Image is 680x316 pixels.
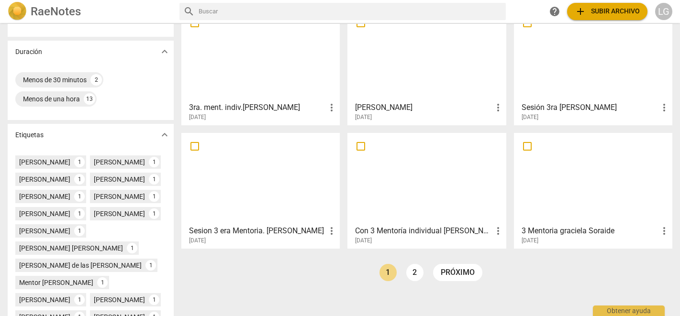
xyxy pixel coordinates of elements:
[149,174,159,185] div: 1
[8,2,27,21] img: Logo
[522,102,658,113] h3: Sesión 3ra mentoría Hoty
[183,6,195,17] span: search
[19,209,70,218] div: [PERSON_NAME]
[658,102,670,113] span: more_vert
[84,93,95,105] div: 13
[19,295,70,305] div: [PERSON_NAME]
[159,46,170,57] span: expand_more
[94,209,145,218] div: [PERSON_NAME]
[97,277,108,288] div: 1
[23,94,80,104] div: Menos de una hora
[355,237,372,245] span: [DATE]
[658,225,670,237] span: more_vert
[433,264,482,281] a: próximo
[522,237,538,245] span: [DATE]
[379,264,397,281] a: Page 1 is your current page
[94,192,145,201] div: [PERSON_NAME]
[355,102,492,113] h3: Sofi Pinasco
[522,113,538,121] span: [DATE]
[326,225,337,237] span: more_vert
[575,6,586,17] span: add
[74,191,85,202] div: 1
[145,260,156,271] div: 1
[31,5,81,18] h2: RaeNotes
[149,208,159,219] div: 1
[149,157,159,167] div: 1
[159,129,170,141] span: expand_more
[74,208,85,219] div: 1
[157,44,172,59] button: Mostrar más
[19,226,70,236] div: [PERSON_NAME]
[517,136,669,244] a: 3 Mentoria graciela Soraide[DATE]
[94,295,145,305] div: [PERSON_NAME]
[15,130,44,140] p: Etiquetas
[74,294,85,305] div: 1
[355,225,492,237] h3: Con 3 Mentoría individual Iva Carabetta
[74,157,85,167] div: 1
[8,2,172,21] a: LogoRaeNotes
[189,113,206,121] span: [DATE]
[406,264,424,281] a: Page 2
[94,157,145,167] div: [PERSON_NAME]
[351,13,502,121] a: [PERSON_NAME][DATE]
[90,74,102,86] div: 2
[326,102,337,113] span: more_vert
[149,294,159,305] div: 1
[185,136,336,244] a: Sesion 3 era Mentoria. [PERSON_NAME][DATE]
[351,136,502,244] a: Con 3 Mentoría individual [PERSON_NAME][DATE]
[522,225,658,237] h3: 3 Mentoria graciela Soraide
[15,47,42,57] p: Duración
[492,102,504,113] span: more_vert
[23,75,87,85] div: Menos de 30 minutos
[199,4,502,19] input: Buscar
[185,13,336,121] a: 3ra. ment. indiv.[PERSON_NAME][DATE]
[655,3,672,20] button: LG
[355,113,372,121] span: [DATE]
[19,174,70,184] div: [PERSON_NAME]
[567,3,647,20] button: Subir
[19,243,123,253] div: [PERSON_NAME] [PERSON_NAME]
[575,6,640,17] span: Subir archivo
[19,157,70,167] div: [PERSON_NAME]
[546,3,563,20] a: Obtener ayuda
[517,13,669,121] a: Sesión 3ra [PERSON_NAME][DATE]
[127,243,137,253] div: 1
[19,278,93,287] div: Mentor [PERSON_NAME]
[189,102,326,113] h3: 3ra. ment. indiv.Milagros-Arturo
[492,225,504,237] span: more_vert
[189,237,206,245] span: [DATE]
[19,261,142,270] div: [PERSON_NAME] de las [PERSON_NAME]
[593,305,665,316] div: Obtener ayuda
[74,174,85,185] div: 1
[157,128,172,142] button: Mostrar más
[74,226,85,236] div: 1
[549,6,560,17] span: help
[149,191,159,202] div: 1
[19,192,70,201] div: [PERSON_NAME]
[189,225,326,237] h3: Sesion 3 era Mentoria. Maria Mercedes
[94,174,145,184] div: [PERSON_NAME]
